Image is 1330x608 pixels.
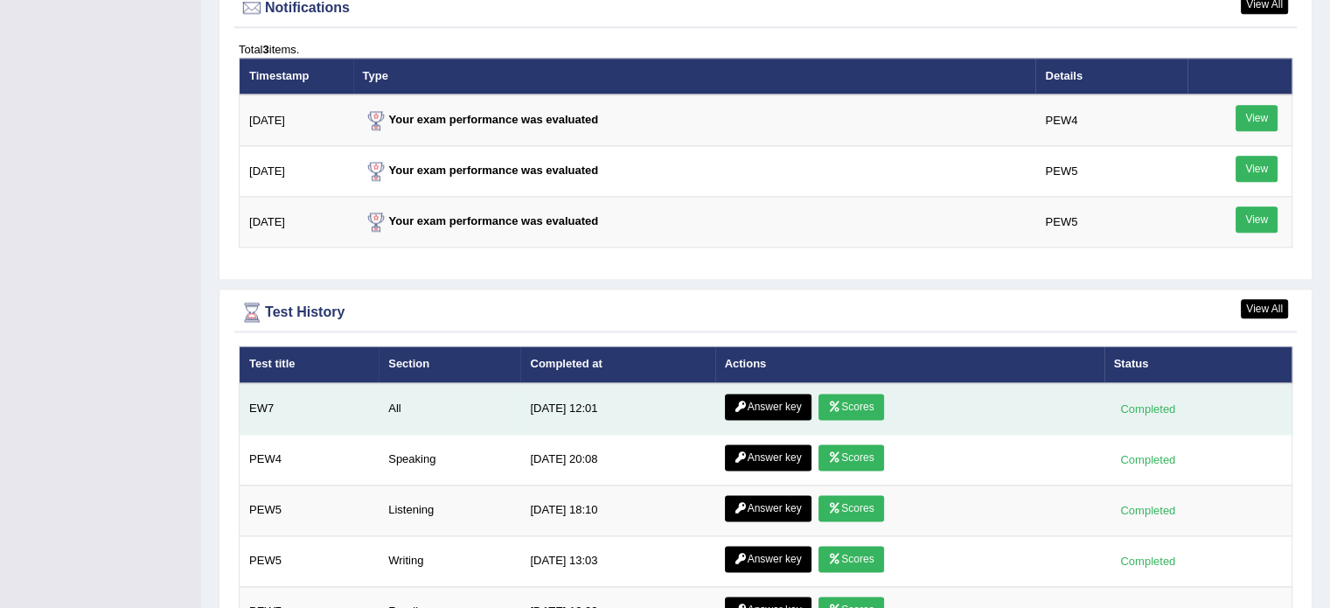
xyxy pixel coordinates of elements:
td: Writing [379,535,520,586]
strong: Your exam performance was evaluated [363,113,599,126]
td: EW7 [240,383,380,435]
a: Scores [818,546,883,572]
th: Details [1035,58,1187,94]
td: [DATE] [240,94,353,146]
div: Completed [1114,501,1182,520]
a: Scores [818,444,883,471]
a: Answer key [725,495,811,521]
td: PEW5 [240,485,380,535]
td: [DATE] [240,146,353,197]
td: [DATE] [240,197,353,248]
a: View [1236,156,1278,182]
div: Total items. [239,41,1292,58]
th: Status [1104,346,1292,383]
div: Test History [239,299,1292,325]
a: View [1236,105,1278,131]
td: Speaking [379,434,520,485]
td: PEW5 [240,535,380,586]
td: PEW4 [1035,94,1187,146]
a: Answer key [725,394,811,420]
strong: Your exam performance was evaluated [363,214,599,227]
th: Test title [240,346,380,383]
td: PEW5 [1035,146,1187,197]
b: 3 [262,43,268,56]
td: PEW5 [1035,197,1187,248]
a: View All [1241,299,1288,318]
a: Scores [818,495,883,521]
td: [DATE] 13:03 [520,535,714,586]
th: Section [379,346,520,383]
a: Scores [818,394,883,420]
a: View [1236,206,1278,233]
td: All [379,383,520,435]
div: Completed [1114,552,1182,570]
div: Completed [1114,400,1182,418]
td: [DATE] 18:10 [520,485,714,535]
td: [DATE] 20:08 [520,434,714,485]
td: [DATE] 12:01 [520,383,714,435]
a: Answer key [725,444,811,471]
th: Type [353,58,1036,94]
th: Timestamp [240,58,353,94]
th: Actions [715,346,1104,383]
div: Completed [1114,451,1182,469]
td: PEW4 [240,434,380,485]
strong: Your exam performance was evaluated [363,164,599,177]
a: Answer key [725,546,811,572]
th: Completed at [520,346,714,383]
td: Listening [379,485,520,535]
